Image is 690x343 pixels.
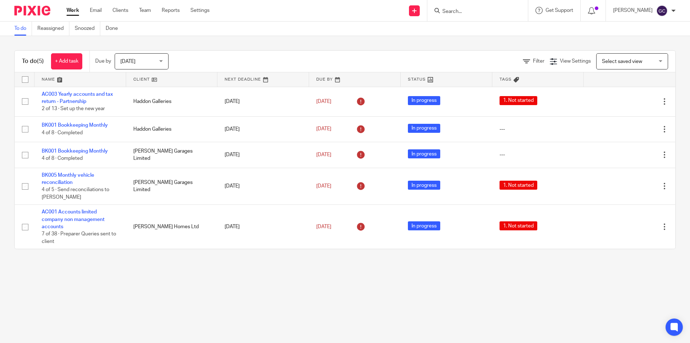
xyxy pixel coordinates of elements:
[500,126,577,133] div: ---
[42,130,83,135] span: 4 of 8 · Completed
[126,168,218,205] td: [PERSON_NAME] Garages Limited
[217,168,309,205] td: [DATE]
[126,116,218,142] td: Haddon Galleries
[126,205,218,249] td: [PERSON_NAME] Homes Ltd
[51,53,82,69] a: + Add task
[217,116,309,142] td: [DATE]
[90,7,102,14] a: Email
[42,92,113,104] a: AC003 Yearly accounts and tax return - Partnership
[126,87,218,116] td: Haddon Galleries
[112,7,128,14] a: Clients
[95,58,111,65] p: Due by
[560,59,591,64] span: View Settings
[613,7,653,14] p: [PERSON_NAME]
[408,181,440,190] span: In progress
[602,59,642,64] span: Select saved view
[120,59,135,64] span: [DATE]
[408,221,440,230] span: In progress
[75,22,100,36] a: Snoozed
[22,58,44,65] h1: To do
[14,6,50,15] img: Pixie
[533,59,544,64] span: Filter
[217,87,309,116] td: [DATE]
[139,7,151,14] a: Team
[316,99,331,104] span: [DATE]
[408,96,440,105] span: In progress
[546,8,573,13] span: Get Support
[66,7,79,14] a: Work
[106,22,123,36] a: Done
[500,151,577,158] div: ---
[500,181,537,190] span: 1. Not started
[500,221,537,230] span: 1. Not started
[190,7,210,14] a: Settings
[42,123,108,128] a: BK001 Bookkeeping Monthly
[42,173,94,185] a: BK005 Monthly vehicle reconciliation
[316,184,331,189] span: [DATE]
[408,149,440,158] span: In progress
[217,205,309,249] td: [DATE]
[42,232,116,244] span: 7 of 38 · Preparer Queries sent to client
[408,124,440,133] span: In progress
[316,224,331,229] span: [DATE]
[500,96,537,105] span: 1. Not started
[316,152,331,157] span: [DATE]
[217,142,309,168] td: [DATE]
[162,7,180,14] a: Reports
[316,127,331,132] span: [DATE]
[42,209,105,229] a: AC001 Accounts limited company non management accounts
[14,22,32,36] a: To do
[42,156,83,161] span: 4 of 8 · Completed
[42,187,109,200] span: 4 of 5 · Send reconciliations to [PERSON_NAME]
[37,58,44,64] span: (5)
[500,77,512,81] span: Tags
[442,9,506,15] input: Search
[126,142,218,168] td: [PERSON_NAME] Garages Limited
[656,5,668,17] img: svg%3E
[42,106,105,111] span: 2 of 13 · Set up the new year
[42,149,108,154] a: BK001 Bookkeeping Monthly
[37,22,69,36] a: Reassigned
